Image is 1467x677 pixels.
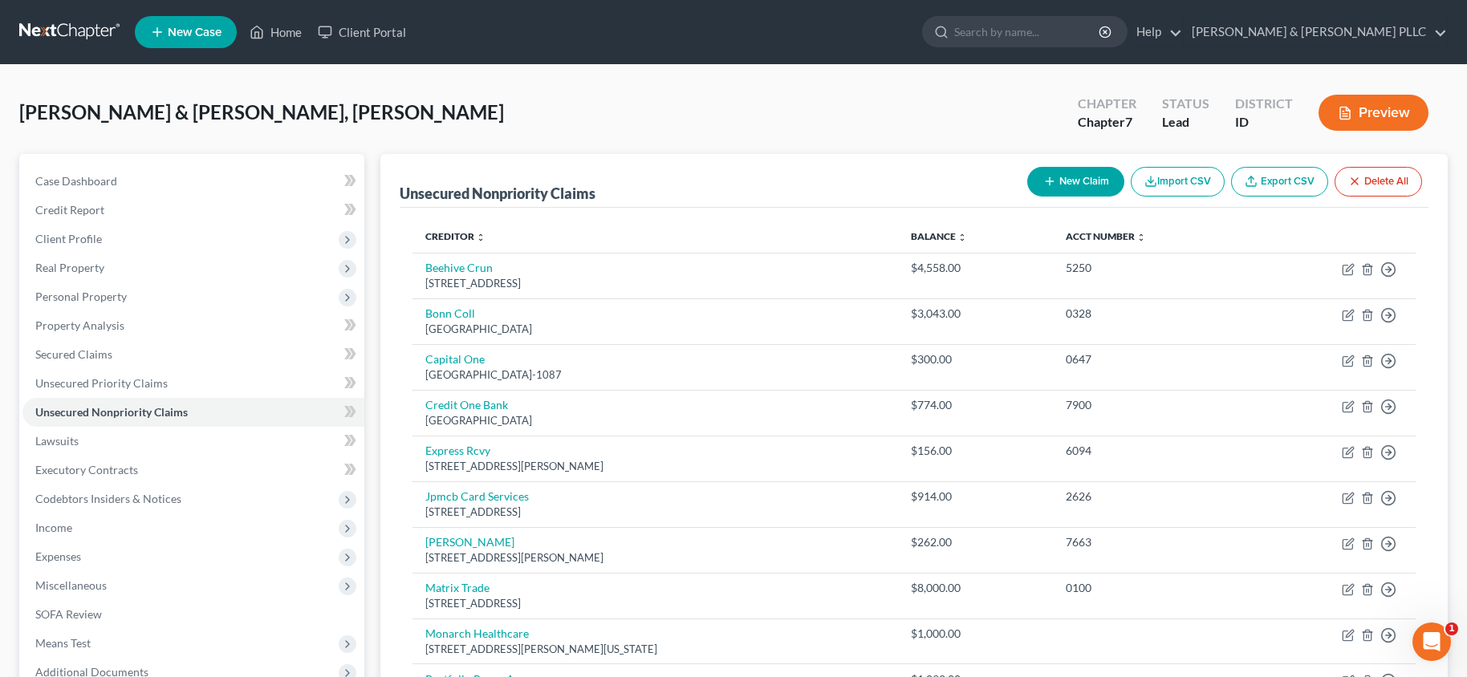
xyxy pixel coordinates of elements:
[168,26,221,39] span: New Case
[35,261,104,274] span: Real Property
[35,463,138,476] span: Executory Contracts
[35,376,168,390] span: Unsecured Priority Claims
[35,347,112,361] span: Secured Claims
[35,607,102,621] span: SOFA Review
[1066,260,1240,276] div: 5250
[1066,351,1240,367] div: 0647
[425,489,529,503] a: Jpmcb Card Services
[425,230,486,242] a: Creditor unfold_more
[310,18,414,47] a: Client Portal
[35,578,107,592] span: Miscellaneous
[22,311,364,340] a: Property Analysis
[22,456,364,484] a: Executory Contracts
[425,550,885,566] div: [STREET_ADDRESS][PERSON_NAME]
[1027,167,1124,197] button: New Claim
[1066,580,1240,596] div: 0100
[1078,95,1136,113] div: Chapter
[425,306,475,320] a: Bonn Coll
[1066,397,1240,413] div: 7900
[957,233,967,242] i: unfold_more
[1319,95,1428,131] button: Preview
[22,340,364,369] a: Secured Claims
[425,642,885,657] div: [STREET_ADDRESS][PERSON_NAME][US_STATE]
[425,581,490,594] a: Matrix Trade
[35,405,188,419] span: Unsecured Nonpriority Claims
[1066,230,1146,242] a: Acct Number unfold_more
[425,413,885,428] div: [GEOGRAPHIC_DATA]
[35,318,124,332] span: Property Analysis
[35,203,104,217] span: Credit Report
[35,549,81,563] span: Expenses
[400,184,595,203] div: Unsecured Nonpriority Claims
[911,260,1039,276] div: $4,558.00
[22,600,364,629] a: SOFA Review
[1066,534,1240,550] div: 7663
[425,352,485,366] a: Capital One
[22,196,364,225] a: Credit Report
[1078,113,1136,132] div: Chapter
[1412,622,1451,661] iframe: Intercom live chat
[1162,95,1209,113] div: Status
[1335,167,1422,197] button: Delete All
[1184,18,1447,47] a: [PERSON_NAME] & [PERSON_NAME] PLLC
[1066,443,1240,459] div: 6094
[1235,95,1293,113] div: District
[22,369,364,398] a: Unsecured Priority Claims
[425,322,885,337] div: [GEOGRAPHIC_DATA]
[911,306,1039,322] div: $3,043.00
[425,261,493,274] a: Beehive Crun
[1128,18,1182,47] a: Help
[425,535,514,549] a: [PERSON_NAME]
[476,233,486,242] i: unfold_more
[1125,114,1132,129] span: 7
[35,434,79,448] span: Lawsuits
[1445,622,1458,635] span: 1
[425,626,529,640] a: Monarch Healthcare
[911,534,1039,550] div: $262.00
[35,521,72,534] span: Income
[954,17,1101,47] input: Search by name...
[425,398,508,411] a: Credit One Bank
[911,488,1039,505] div: $914.00
[22,427,364,456] a: Lawsuits
[911,397,1039,413] div: $774.00
[35,232,102,245] span: Client Profile
[242,18,310,47] a: Home
[22,167,364,196] a: Case Dashboard
[1136,233,1146,242] i: unfold_more
[911,230,967,242] a: Balance unfold_more
[1231,167,1328,197] a: Export CSV
[22,398,364,427] a: Unsecured Nonpriority Claims
[1162,113,1209,132] div: Lead
[1131,167,1225,197] button: Import CSV
[911,443,1039,459] div: $156.00
[425,596,885,611] div: [STREET_ADDRESS]
[425,505,885,520] div: [STREET_ADDRESS]
[35,492,181,505] span: Codebtors Insiders & Notices
[1066,306,1240,322] div: 0328
[911,351,1039,367] div: $300.00
[425,444,490,457] a: Express Rcvy
[35,636,91,650] span: Means Test
[911,626,1039,642] div: $1,000.00
[35,290,127,303] span: Personal Property
[911,580,1039,596] div: $8,000.00
[35,174,117,188] span: Case Dashboard
[1066,488,1240,505] div: 2626
[425,276,885,291] div: [STREET_ADDRESS]
[19,100,504,124] span: [PERSON_NAME] & [PERSON_NAME], [PERSON_NAME]
[425,367,885,383] div: [GEOGRAPHIC_DATA]-1087
[1235,113,1293,132] div: ID
[425,459,885,474] div: [STREET_ADDRESS][PERSON_NAME]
